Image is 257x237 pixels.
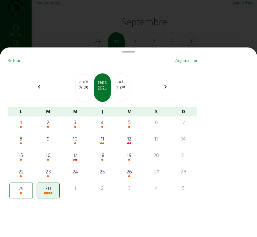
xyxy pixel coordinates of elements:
[64,135,86,142] div: 10
[64,118,86,126] div: 3
[35,107,62,116] div: M
[91,135,113,142] div: 11
[8,58,21,63] span: Retour
[76,78,92,85] div: août
[10,135,32,142] div: 8
[113,78,129,85] div: oct.
[162,83,169,90] mat-icon: chevron_right
[116,107,143,116] div: V
[35,83,43,90] mat-icon: chevron_left
[37,135,59,142] div: 9
[10,184,32,192] div: 29
[95,79,110,85] div: sept.
[10,151,32,159] div: 15
[113,85,129,90] div: 2025
[91,118,113,126] div: 4
[62,107,89,116] div: M
[172,184,194,192] div: 5
[38,184,59,192] div: 30
[146,168,168,175] div: 27
[146,184,168,192] div: 4
[95,85,110,91] div: 2025
[175,58,197,63] span: Aujourd'hui
[91,151,113,159] div: 18
[118,151,140,159] div: 19
[143,107,170,116] div: S
[89,107,116,116] div: J
[146,135,168,142] div: 13
[91,168,113,175] div: 25
[118,118,140,126] div: 5
[172,118,194,126] div: 7
[118,135,140,142] div: 12
[37,168,59,175] div: 23
[118,184,140,192] div: 3
[64,151,86,159] div: 17
[64,168,86,175] div: 24
[146,151,168,159] div: 20
[172,168,194,175] div: 28
[91,184,113,192] div: 2
[37,151,59,159] div: 16
[64,184,86,192] div: 1
[10,168,32,175] div: 22
[172,151,194,159] div: 21
[146,118,168,126] div: 6
[172,135,194,142] div: 14
[10,118,32,126] div: 1
[170,107,197,116] div: D
[118,168,140,175] div: 26
[37,118,59,126] div: 2
[8,107,35,116] div: L
[76,85,92,90] div: 2025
